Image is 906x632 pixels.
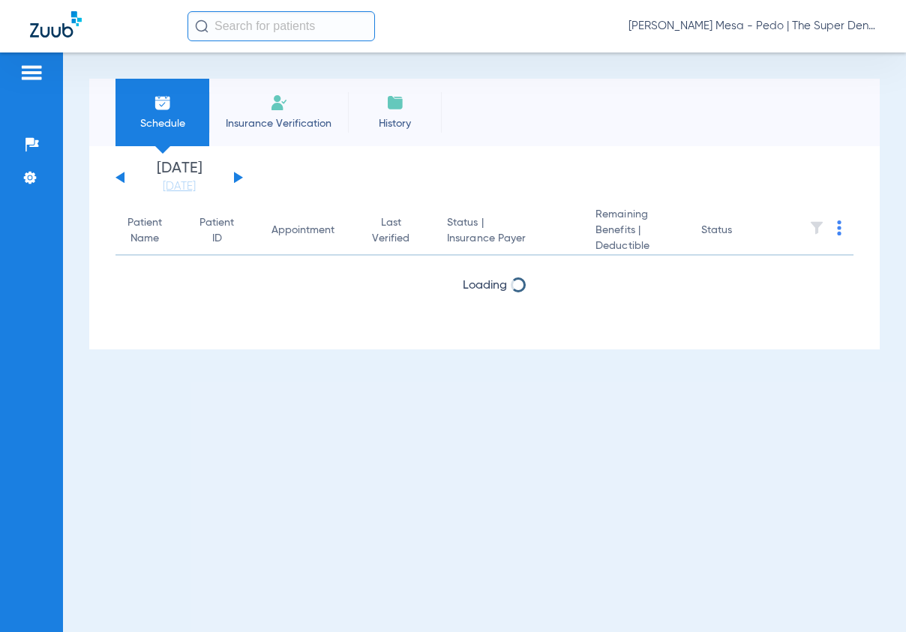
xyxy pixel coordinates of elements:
[447,231,571,247] span: Insurance Payer
[271,223,348,238] div: Appointment
[809,220,824,235] img: filter.svg
[195,19,208,33] img: Search Icon
[30,11,82,37] img: Zuub Logo
[831,560,906,632] iframe: Chat Widget
[463,280,507,292] span: Loading
[595,238,677,254] span: Deductible
[199,215,247,247] div: Patient ID
[134,161,224,194] li: [DATE]
[127,215,175,247] div: Patient Name
[689,207,790,256] th: Status
[372,215,423,247] div: Last Verified
[372,215,409,247] div: Last Verified
[187,11,375,41] input: Search for patients
[270,94,288,112] img: Manual Insurance Verification
[271,223,334,238] div: Appointment
[127,215,162,247] div: Patient Name
[837,220,841,235] img: group-dot-blue.svg
[359,116,430,131] span: History
[134,179,224,194] a: [DATE]
[199,215,234,247] div: Patient ID
[220,116,337,131] span: Insurance Verification
[435,207,583,256] th: Status |
[154,94,172,112] img: Schedule
[19,64,43,82] img: hamburger-icon
[386,94,404,112] img: History
[583,207,689,256] th: Remaining Benefits |
[127,116,198,131] span: Schedule
[628,19,876,34] span: [PERSON_NAME] Mesa - Pedo | The Super Dentists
